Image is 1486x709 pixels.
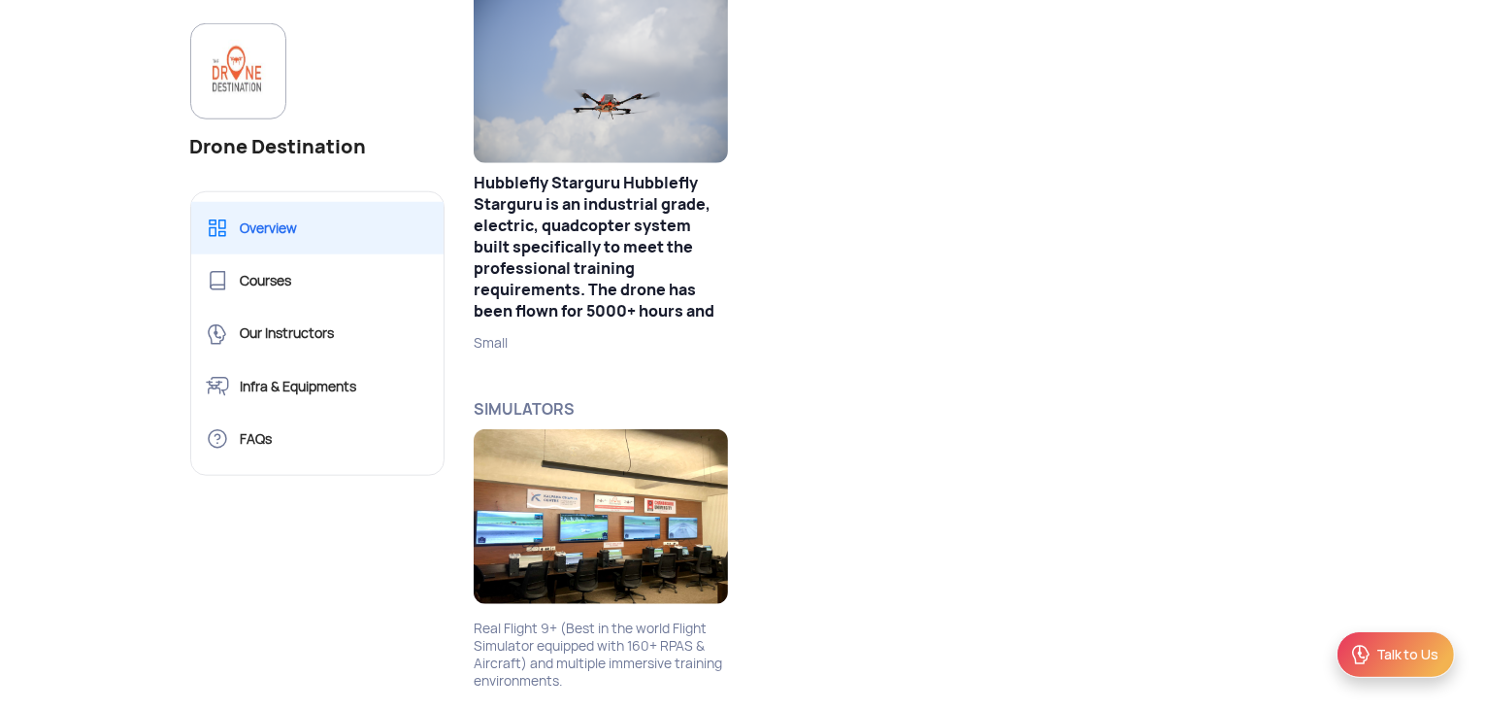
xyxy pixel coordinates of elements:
img: ic_Support.svg [1349,643,1372,666]
a: FAQs [191,413,445,465]
h1: Drone Destination [190,131,446,162]
img: Drone%20Destination%20-%20LOGO.JPG [207,40,270,103]
a: Infra & Equipments [191,360,445,413]
a: Our Instructors [191,307,445,359]
a: Courses [191,254,445,307]
div: SIMULATORS [459,398,1311,422]
div: Talk to Us [1376,645,1438,664]
div: Small [474,334,728,352]
img: WhatsApp%20Image%202022-04-25%20at%2010.44.25%20PM.jpg [474,429,728,604]
div: Hubblefly Starguru Hubblefly Starguru is an industrial grade, electric, quadcopter system built s... [474,173,728,319]
div: Real Flight 9+ (Best in the world Flight Simulator equipped with 160+ RPAS & Aircraft) and multip... [474,620,728,690]
a: Overview [191,202,445,254]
